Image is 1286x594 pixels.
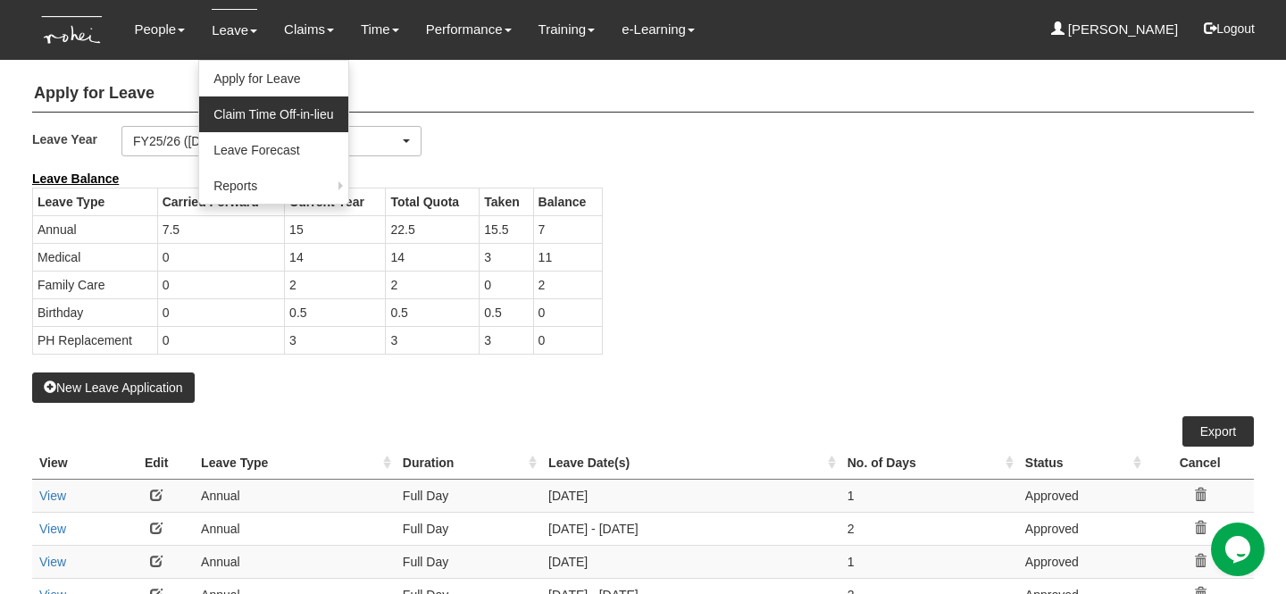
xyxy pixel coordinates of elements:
td: [DATE] [541,545,840,578]
td: 2 [840,512,1018,545]
td: 11 [533,243,602,271]
a: Apply for Leave [199,61,347,96]
a: View [39,489,66,503]
a: Leave Forecast [199,132,347,168]
th: Taken [480,188,533,215]
th: Status : activate to sort column ascending [1018,447,1146,480]
th: No. of Days : activate to sort column ascending [840,447,1018,480]
a: Time [361,9,399,50]
td: Approved [1018,545,1146,578]
h4: Apply for Leave [32,76,1254,113]
td: 0 [533,298,602,326]
td: 3 [480,243,533,271]
td: 15.5 [480,215,533,243]
td: Annual [194,512,396,545]
td: 2 [285,271,386,298]
td: Annual [33,215,158,243]
td: 0.5 [480,298,533,326]
td: 3 [386,326,480,354]
td: 3 [480,326,533,354]
b: Leave Balance [32,172,119,186]
td: 2 [533,271,602,298]
a: Training [539,9,596,50]
td: 0 [157,298,284,326]
td: Annual [194,479,396,512]
td: Full Day [396,512,541,545]
a: [PERSON_NAME] [1051,9,1179,50]
td: 0.5 [285,298,386,326]
td: Full Day [396,479,541,512]
iframe: chat widget [1211,523,1268,576]
td: [DATE] - [DATE] [541,512,840,545]
button: New Leave Application [32,372,195,403]
th: Leave Date(s) : activate to sort column ascending [541,447,840,480]
td: Full Day [396,545,541,578]
td: 1 [840,545,1018,578]
td: Family Care [33,271,158,298]
button: Logout [1191,7,1267,50]
div: FY25/26 ([DATE] - [DATE]) [133,132,399,150]
td: 0.5 [386,298,480,326]
th: Edit [119,447,194,480]
a: Claims [284,9,334,50]
td: 15 [285,215,386,243]
th: Duration : activate to sort column ascending [396,447,541,480]
a: Leave [212,9,257,51]
th: Cancel [1146,447,1254,480]
a: e-Learning [622,9,695,50]
td: 0 [533,326,602,354]
th: Leave Type : activate to sort column ascending [194,447,396,480]
td: Medical [33,243,158,271]
a: Performance [426,9,512,50]
a: Reports [199,168,347,204]
th: Leave Type [33,188,158,215]
th: Carried Forward [157,188,284,215]
a: People [134,9,185,50]
td: 0 [480,271,533,298]
td: PH Replacement [33,326,158,354]
td: 2 [386,271,480,298]
td: 3 [285,326,386,354]
td: [DATE] [541,479,840,512]
td: 0 [157,243,284,271]
td: 14 [386,243,480,271]
td: 22.5 [386,215,480,243]
td: Annual [194,545,396,578]
th: View [32,447,119,480]
label: Leave Year [32,126,121,152]
td: Birthday [33,298,158,326]
a: View [39,555,66,569]
th: Total Quota [386,188,480,215]
td: 1 [840,479,1018,512]
td: 14 [285,243,386,271]
td: 0 [157,326,284,354]
td: 0 [157,271,284,298]
a: Export [1182,416,1254,447]
td: Approved [1018,512,1146,545]
a: Claim Time Off-in-lieu [199,96,347,132]
td: 7.5 [157,215,284,243]
td: Approved [1018,479,1146,512]
button: FY25/26 ([DATE] - [DATE]) [121,126,422,156]
a: View [39,522,66,536]
td: 7 [533,215,602,243]
th: Balance [533,188,602,215]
